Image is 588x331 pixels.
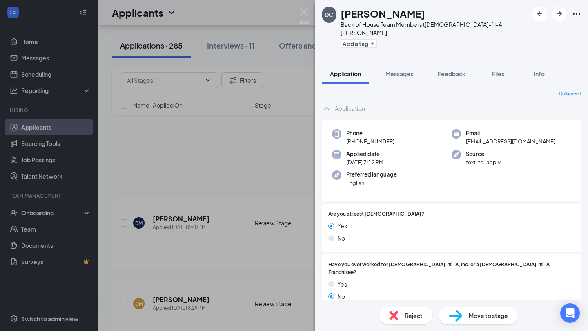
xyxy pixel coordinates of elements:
span: Yes [337,221,347,230]
span: English [346,179,397,187]
div: Application [335,104,365,113]
span: Reject [405,311,423,320]
span: Messages [385,70,413,77]
span: [DATE] 7:12 PM [346,158,383,166]
span: Email [466,129,555,137]
svg: ChevronUp [322,104,332,113]
span: Move to stage [469,311,508,320]
svg: Plus [370,41,375,46]
svg: Ellipses [572,9,581,19]
span: Feedback [438,70,465,77]
button: PlusAdd a tag [341,39,377,48]
span: No [337,234,345,243]
div: DC [325,11,333,19]
span: Have you ever worked for [DEMOGRAPHIC_DATA]-fil-A, Inc. or a [DEMOGRAPHIC_DATA]-fil-A Franchisee? [328,261,575,276]
span: Are you at least [DEMOGRAPHIC_DATA]? [328,210,424,218]
span: Application [330,70,361,77]
div: Open Intercom Messenger [560,303,580,323]
span: Yes [337,280,347,289]
span: No [337,292,345,301]
svg: ArrowLeftNew [535,9,545,19]
span: Source [466,150,501,158]
span: Collapse all [559,90,581,97]
span: [EMAIL_ADDRESS][DOMAIN_NAME] [466,137,555,146]
h1: [PERSON_NAME] [341,7,425,20]
button: ArrowRight [552,7,567,21]
span: Files [492,70,504,77]
button: ArrowLeftNew [532,7,547,21]
span: text-to-apply [466,158,501,166]
span: Info [534,70,545,77]
svg: ArrowRight [555,9,564,19]
span: Applied date [346,150,383,158]
span: [PHONE_NUMBER] [346,137,394,146]
span: Phone [346,129,394,137]
span: Preferred language [346,170,397,179]
div: Back of House Team Member at [DEMOGRAPHIC_DATA]-fil-A [PERSON_NAME] [341,20,528,37]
